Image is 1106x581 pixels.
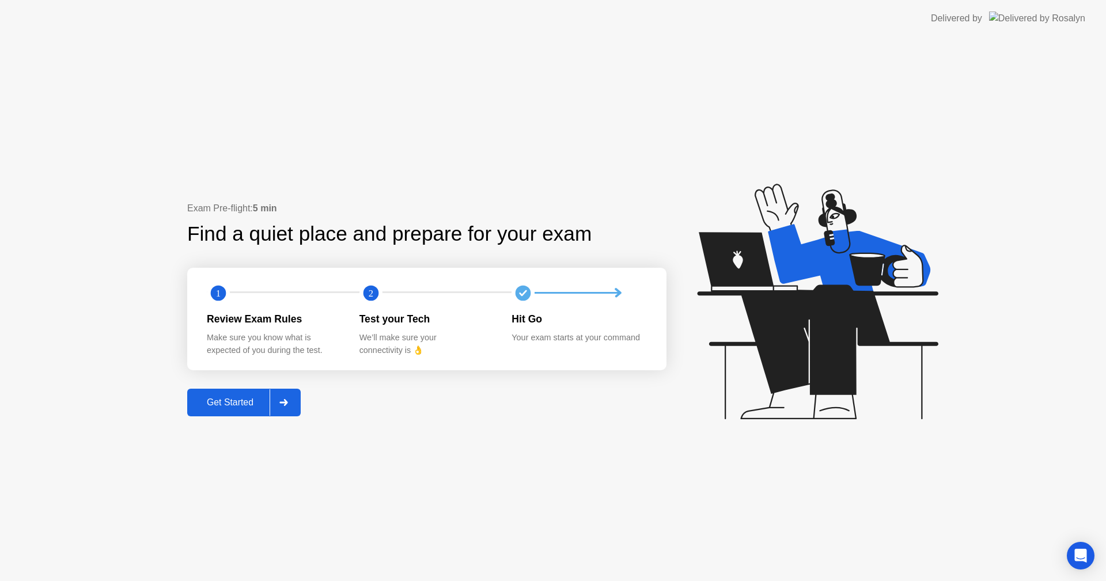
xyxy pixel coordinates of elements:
div: Test your Tech [359,312,494,326]
div: We’ll make sure your connectivity is 👌 [359,332,494,356]
div: Delivered by [931,12,982,25]
img: Delivered by Rosalyn [989,12,1085,25]
button: Get Started [187,389,301,416]
text: 1 [216,287,221,298]
text: 2 [369,287,373,298]
div: Review Exam Rules [207,312,341,326]
div: Exam Pre-flight: [187,202,666,215]
div: Get Started [191,397,270,408]
div: Your exam starts at your command [512,332,646,344]
div: Find a quiet place and prepare for your exam [187,219,593,249]
div: Make sure you know what is expected of you during the test. [207,332,341,356]
b: 5 min [253,203,277,213]
div: Hit Go [512,312,646,326]
div: Open Intercom Messenger [1067,542,1094,569]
